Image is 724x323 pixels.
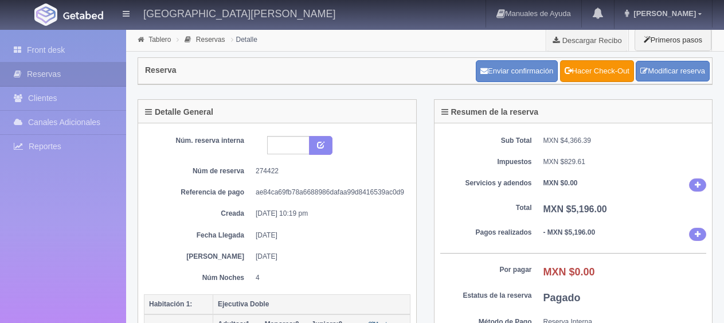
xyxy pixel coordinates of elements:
[543,266,595,278] b: MXN $0.00
[213,294,410,314] th: Ejecutiva Doble
[63,11,103,20] img: Getabed
[145,108,213,116] h4: Detalle General
[152,166,244,176] dt: Núm de reserva
[196,36,225,44] a: Reservas
[149,300,192,308] b: Habitación 1:
[440,291,532,301] dt: Estatus de la reserva
[631,9,696,18] span: [PERSON_NAME]
[228,34,260,45] li: Detalle
[145,66,177,75] h4: Reserva
[256,231,402,240] dd: [DATE]
[152,136,244,146] dt: Núm. reserva interna
[34,3,57,26] img: Getabed
[440,203,532,213] dt: Total
[152,209,244,219] dt: Creada
[440,136,532,146] dt: Sub Total
[441,108,539,116] h4: Resumen de la reserva
[152,231,244,240] dt: Fecha Llegada
[476,60,558,82] button: Enviar confirmación
[543,179,578,187] b: MXN $0.00
[635,29,711,51] button: Primeros pasos
[543,292,581,303] b: Pagado
[440,178,532,188] dt: Servicios y adendos
[560,60,634,82] a: Hacer Check-Out
[543,157,707,167] dd: MXN $829.61
[440,157,532,167] dt: Impuestos
[256,188,402,197] dd: ae84ca69fb78a6688986dafaa99d8416539ac0d9
[148,36,171,44] a: Tablero
[256,273,402,283] dd: 4
[152,188,244,197] dt: Referencia de pago
[543,204,607,214] b: MXN $5,196.00
[152,273,244,283] dt: Núm Noches
[256,252,402,262] dd: [DATE]
[440,265,532,275] dt: Por pagar
[152,252,244,262] dt: [PERSON_NAME]
[143,6,335,20] h4: [GEOGRAPHIC_DATA][PERSON_NAME]
[543,136,707,146] dd: MXN $4,366.39
[440,228,532,238] dt: Pagos realizados
[256,166,402,176] dd: 274422
[543,228,596,236] b: - MXN $5,196.00
[636,61,710,82] a: Modificar reserva
[546,29,628,52] a: Descargar Recibo
[256,209,402,219] dd: [DATE] 10:19 pm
